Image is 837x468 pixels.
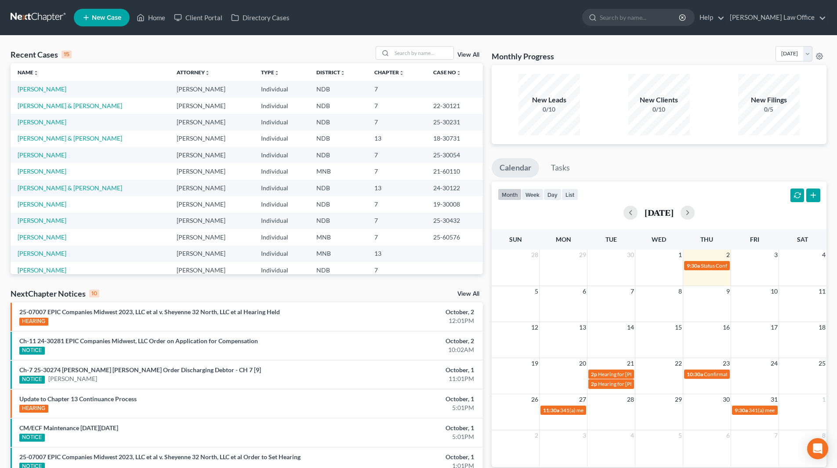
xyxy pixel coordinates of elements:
button: week [522,189,544,200]
a: [PERSON_NAME] [18,266,66,274]
div: New Leads [518,95,580,105]
span: Sun [509,236,522,243]
td: Individual [254,246,309,262]
span: 2p [591,381,597,387]
div: October, 1 [328,424,474,432]
td: 13 [367,246,426,262]
span: 30 [626,250,635,260]
div: NOTICE [19,376,45,384]
a: CM/ECF Maintenance [DATE][DATE] [19,424,118,432]
span: 3 [582,430,587,441]
span: New Case [92,15,121,21]
a: Districtunfold_more [316,69,345,76]
span: 29 [674,394,683,405]
a: View All [457,52,479,58]
a: Ch-11 24-30281 EPIC Companies Midwest, LLC Order on Application for Compensation [19,337,258,345]
td: NDB [309,81,367,97]
a: [PERSON_NAME] & [PERSON_NAME] [18,102,122,109]
span: 11 [818,286,826,297]
a: Ch-7 25-30274 [PERSON_NAME] [PERSON_NAME] Order Discharging Debtor - CH 7 [9] [19,366,261,374]
span: 10:30a [687,371,703,377]
span: Thu [700,236,713,243]
div: 5:01PM [328,432,474,441]
td: [PERSON_NAME] [170,163,254,179]
a: Nameunfold_more [18,69,39,76]
td: 7 [367,147,426,163]
span: 3 [773,250,779,260]
i: unfold_more [456,70,461,76]
i: unfold_more [399,70,404,76]
td: Individual [254,147,309,163]
td: 13 [367,131,426,147]
td: 7 [367,114,426,130]
span: 341(a) meeting for [PERSON_NAME] [749,407,833,414]
td: Individual [254,163,309,179]
h2: [DATE] [645,208,674,217]
span: 7 [773,430,779,441]
span: 26 [530,394,539,405]
a: 25-07007 EPIC Companies Midwest 2023, LLC et al v. Sheyenne 32 North, LLC et al Hearing Held [19,308,280,316]
td: 7 [367,98,426,114]
div: Open Intercom Messenger [807,438,828,459]
td: MNB [309,163,367,179]
span: 4 [630,430,635,441]
span: 2 [534,430,539,441]
td: 22-30121 [426,98,483,114]
td: 21-60110 [426,163,483,179]
a: [PERSON_NAME] [18,200,66,208]
span: 7 [630,286,635,297]
div: October, 1 [328,395,474,403]
div: 15 [62,51,72,58]
div: HEARING [19,318,48,326]
i: unfold_more [205,70,210,76]
a: [PERSON_NAME] Law Office [725,10,826,25]
td: NDB [309,196,367,212]
a: [PERSON_NAME] [18,118,66,126]
span: 10 [770,286,779,297]
td: 7 [367,229,426,245]
td: 25-30432 [426,213,483,229]
span: Sat [797,236,808,243]
span: 23 [722,358,731,369]
td: [PERSON_NAME] [170,229,254,245]
td: [PERSON_NAME] [170,131,254,147]
a: Calendar [492,158,539,178]
td: MNB [309,246,367,262]
div: October, 1 [328,453,474,461]
td: NDB [309,131,367,147]
td: 25-30054 [426,147,483,163]
span: 2p [591,371,597,377]
span: Hearing for [PERSON_NAME] & [PERSON_NAME] [598,381,713,387]
div: 12:01PM [328,316,474,325]
td: [PERSON_NAME] [170,196,254,212]
td: [PERSON_NAME] [170,147,254,163]
td: NDB [309,147,367,163]
a: Chapterunfold_more [374,69,404,76]
a: [PERSON_NAME] [18,233,66,241]
a: Typeunfold_more [261,69,279,76]
a: [PERSON_NAME] [48,374,97,383]
td: [PERSON_NAME] [170,262,254,278]
span: 5 [678,430,683,441]
div: NOTICE [19,347,45,355]
div: HEARING [19,405,48,413]
span: 18 [818,322,826,333]
span: 20 [578,358,587,369]
td: Individual [254,114,309,130]
span: 14 [626,322,635,333]
span: 28 [626,394,635,405]
td: NDB [309,114,367,130]
td: Individual [254,213,309,229]
div: 5:01PM [328,403,474,412]
span: 29 [578,250,587,260]
td: 24-30122 [426,180,483,196]
td: [PERSON_NAME] [170,114,254,130]
span: 1 [678,250,683,260]
span: 28 [530,250,539,260]
a: Case Nounfold_more [433,69,461,76]
td: 25-60576 [426,229,483,245]
div: 0/10 [628,105,690,114]
td: Individual [254,262,309,278]
td: Individual [254,180,309,196]
span: Fri [750,236,759,243]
